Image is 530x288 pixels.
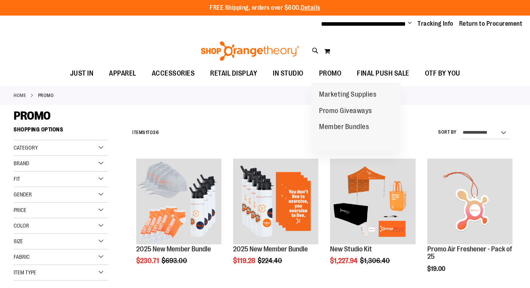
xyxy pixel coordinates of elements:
[14,160,29,166] span: Brand
[319,123,369,133] span: Member Bundles
[70,65,94,82] span: JUST IN
[427,159,512,244] img: Promo Air Freshener - Pack of 25
[136,159,221,245] a: 2025 New Member Bundle
[38,92,54,99] strong: PROMO
[14,207,26,213] span: Price
[438,129,457,136] label: Sort By
[146,130,147,135] span: 1
[14,109,51,122] span: PROMO
[14,191,32,198] span: Gender
[14,254,30,260] span: Fabric
[301,4,320,11] a: Details
[408,20,412,28] button: Account menu
[233,257,256,265] span: $119.28
[427,265,446,272] span: $19.00
[136,245,211,253] a: 2025 New Member Bundle
[233,159,318,244] img: 2025 New Member Bundle
[153,130,159,135] span: 36
[326,155,419,284] div: product
[161,257,188,265] span: $693.00
[258,257,283,265] span: $224.40
[360,257,391,265] span: $1,306.40
[330,257,359,265] span: $1,227.94
[136,159,221,244] img: 2025 New Member Bundle
[210,65,257,82] span: RETAIL DISPLAY
[132,127,159,139] h2: Items to
[14,145,38,151] span: Category
[14,223,29,229] span: Color
[427,245,512,261] a: Promo Air Freshener - Pack of 25
[330,159,415,244] img: New Studio Kit
[330,159,415,245] a: New Studio Kit
[319,90,376,100] span: Marketing Supplies
[152,65,195,82] span: ACCESSORIES
[233,245,308,253] a: 2025 New Member Bundle
[14,238,23,244] span: Size
[233,159,318,245] a: 2025 New Member Bundle
[427,159,512,245] a: Promo Air Freshener - Pack of 25
[109,65,136,82] span: APPAREL
[14,176,20,182] span: Fit
[459,19,523,28] a: Return to Procurement
[132,155,225,284] div: product
[273,65,304,82] span: IN STUDIO
[210,4,320,12] p: FREE Shipping, orders over $600.
[136,257,160,265] span: $230.71
[14,92,26,99] a: Home
[330,245,372,253] a: New Studio Kit
[425,65,460,82] span: OTF BY YOU
[418,19,453,28] a: Tracking Info
[357,65,409,82] span: FINAL PUSH SALE
[14,123,108,140] strong: Shopping Options
[229,155,322,284] div: product
[200,41,300,61] img: Shop Orangetheory
[319,65,342,82] span: PROMO
[319,107,372,117] span: Promo Giveaways
[14,269,36,276] span: Item Type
